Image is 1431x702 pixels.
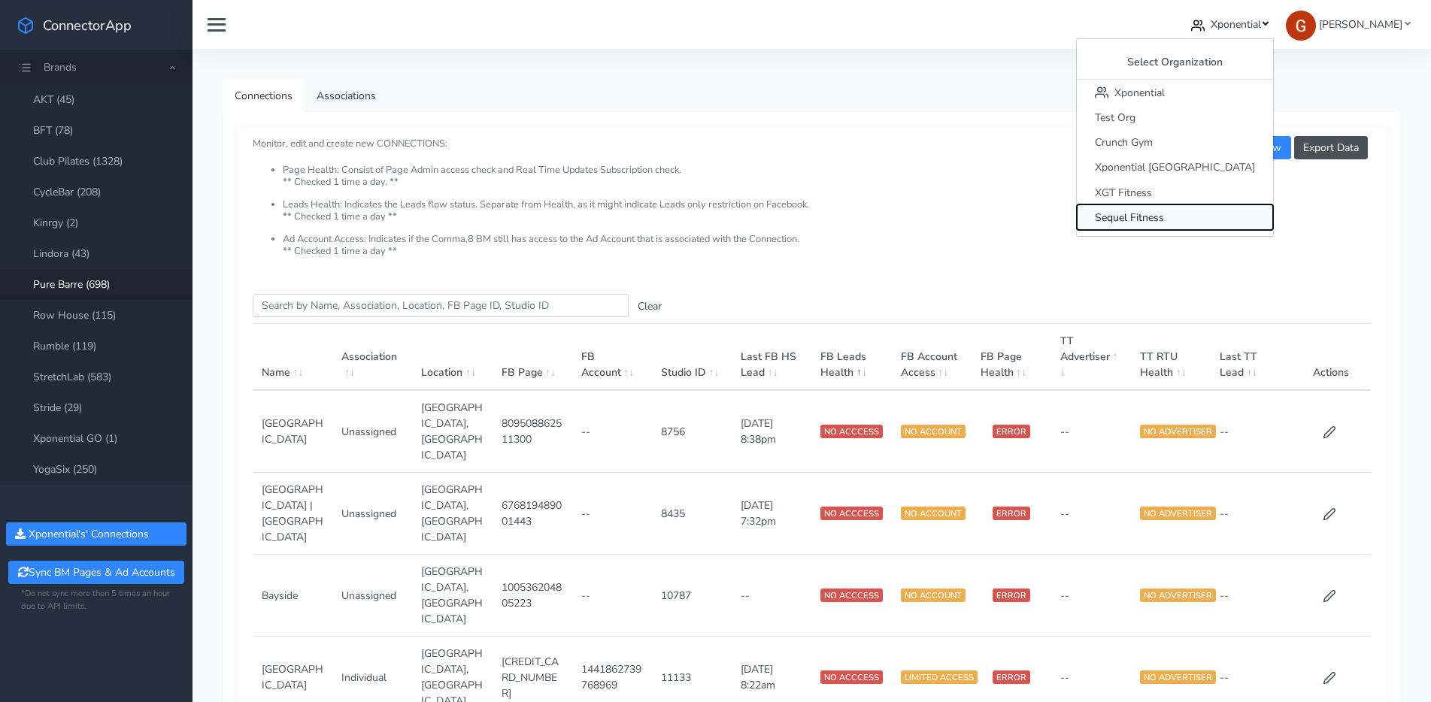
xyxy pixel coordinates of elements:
[412,473,492,555] td: [GEOGRAPHIC_DATA],[GEOGRAPHIC_DATA]
[901,670,978,684] span: LIMITED ACCESS
[1095,210,1164,225] span: Sequel Fitness
[6,522,186,546] button: Xponential's' Connections
[253,473,332,555] td: [GEOGRAPHIC_DATA] | [GEOGRAPHIC_DATA]
[993,589,1030,602] span: ERROR
[993,507,1030,520] span: ERROR
[652,473,732,555] td: 8435
[332,390,412,473] td: Unassigned
[332,324,412,391] th: Association
[1211,324,1290,391] th: Last TT Lead
[732,324,811,391] th: Last FB HS Lead
[993,670,1030,684] span: ERROR
[332,473,412,555] td: Unassigned
[993,425,1030,438] span: ERROR
[493,324,572,391] th: FB Page
[972,324,1051,391] th: FB Page Health
[412,555,492,637] td: [GEOGRAPHIC_DATA],[GEOGRAPHIC_DATA]
[253,125,1371,257] small: Monitor, edit and create new CONNECTIONS:
[652,555,732,637] td: 10787
[1131,324,1211,391] th: TT RTU Health
[1077,45,1273,80] div: Select Organization
[1211,390,1290,473] td: --
[1095,186,1152,200] span: XGT Fitness
[811,324,891,391] th: FB Leads Health
[493,390,572,473] td: 809508862511300
[1286,11,1316,41] img: Greg Clemmons
[1140,425,1216,438] span: NO ADVERTISER
[629,295,671,318] button: Clear
[732,555,811,637] td: --
[44,60,77,74] span: Brands
[1140,507,1216,520] span: NO ADVERTISER
[253,294,629,317] input: enter text you want to search
[892,324,972,391] th: FB Account Access
[283,234,1371,257] li: Ad Account Access: Indicates if the Comma,8 BM still has access to the Ad Account that is associa...
[1140,589,1216,602] span: NO ADVERTISER
[1095,110,1135,125] span: Test Org
[901,507,966,520] span: NO ACCOUNT
[1211,17,1261,32] span: Xponential
[820,507,883,520] span: NO ACCCESS
[412,390,492,473] td: [GEOGRAPHIC_DATA],[GEOGRAPHIC_DATA]
[493,473,572,555] td: 676819489001443
[1211,473,1290,555] td: --
[332,555,412,637] td: Unassigned
[572,555,652,637] td: --
[901,589,966,602] span: NO ACCOUNT
[1051,390,1131,473] td: --
[1095,161,1255,175] span: Xponential [GEOGRAPHIC_DATA]
[732,473,811,555] td: [DATE] 7:32pm
[412,324,492,391] th: Location
[1291,324,1371,391] th: Actions
[732,390,811,473] td: [DATE] 8:38pm
[1294,136,1368,159] button: Export Data
[253,555,332,637] td: Bayside
[572,473,652,555] td: --
[1211,555,1290,637] td: --
[1051,324,1131,391] th: TT Advertiser
[21,588,171,613] small: *Do not sync more then 5 times an hour due to API limits.
[283,199,1371,234] li: Leads Health: Indicates the Leads flow status. Separate from Health, as it might indicate Leads o...
[1051,473,1131,555] td: --
[305,79,388,113] a: Associations
[253,390,332,473] td: [GEOGRAPHIC_DATA]
[8,561,183,584] button: Sync BM Pages & Ad Accounts
[820,425,883,438] span: NO ACCCESS
[253,324,332,391] th: Name
[901,425,966,438] span: NO ACCOUNT
[652,390,732,473] td: 8756
[223,79,305,113] a: Connections
[820,589,883,602] span: NO ACCCESS
[1280,11,1416,38] a: [PERSON_NAME]
[1319,17,1402,32] span: [PERSON_NAME]
[43,16,132,35] span: ConnectorApp
[820,670,883,684] span: NO ACCCESS
[572,324,652,391] th: FB Account
[493,555,572,637] td: 100536204805223
[1114,86,1165,100] span: Xponential
[1140,670,1216,684] span: NO ADVERTISER
[572,390,652,473] td: --
[1185,11,1275,38] a: Xponential
[283,165,1371,199] li: Page Health: Consist of Page Admin access check and Real Time Updates Subscription check. ** Chec...
[652,324,732,391] th: Studio ID
[1095,135,1153,150] span: Crunch Gym
[1051,555,1131,637] td: --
